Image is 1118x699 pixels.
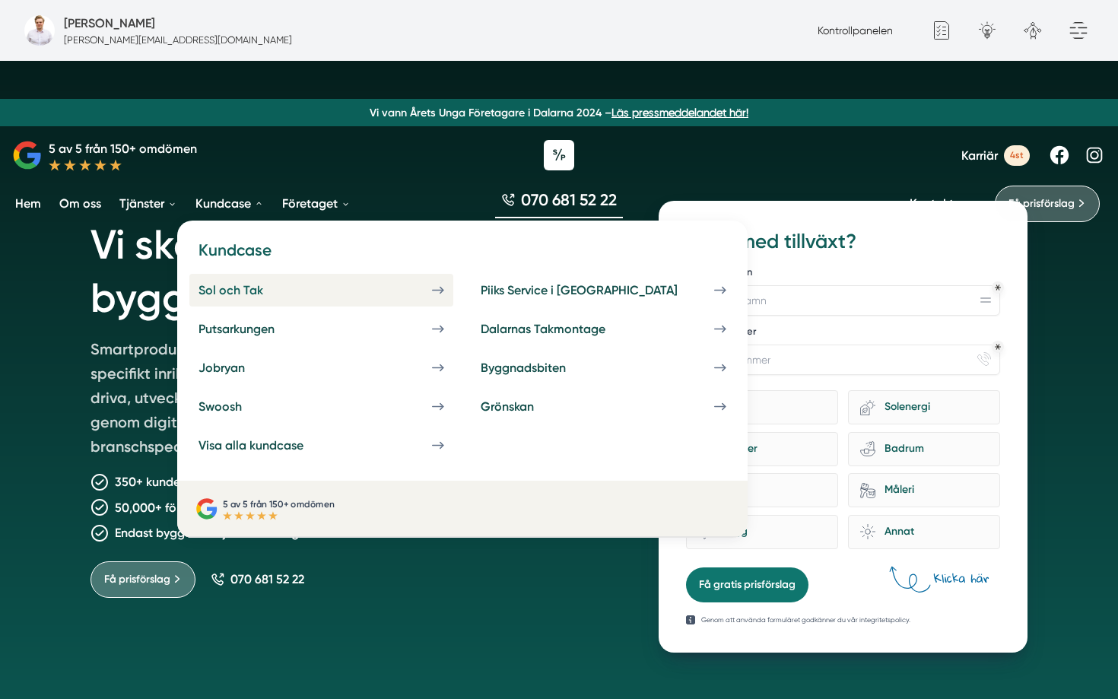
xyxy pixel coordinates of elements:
a: Visa alla kundcase [189,429,453,462]
a: Swoosh [189,390,453,423]
label: Telefonnummer [686,325,1000,342]
p: 50,000+ förfrågningar levererade [115,498,301,517]
a: Grönskan [472,390,735,423]
div: Sol och Tak [199,283,300,297]
p: Smartproduktion är ett entreprenörsdrivet bolag som är specifikt inriktade mot att hjälpa bygg- o... [91,337,529,465]
div: Piiks Service i [GEOGRAPHIC_DATA] [481,283,714,297]
a: Företaget [279,184,354,223]
a: Kontakta oss [910,196,983,211]
p: 5 av 5 från 150+ omdömen [223,497,334,511]
a: Jobryan [189,351,453,384]
a: Piiks Service i [GEOGRAPHIC_DATA] [472,274,735,307]
label: Företagsnamn [686,265,1000,282]
p: 350+ kunder nöjda kunder [115,472,261,491]
div: Visa alla kundcase [199,438,340,453]
h5: Administratör [64,14,155,33]
a: Byggnadsbiten [472,351,735,384]
p: Genom att använda formuläret godkänner du vår integritetspolicy. [701,615,910,625]
h1: Vi skapar tillväxt för bygg- och tjänsteföretag [91,201,622,337]
button: Få gratis prisförslag [686,567,808,602]
a: Om oss [56,184,104,223]
div: Dalarnas Takmontage [481,322,642,336]
a: Kundcase [192,184,267,223]
h4: Kundcase [189,239,735,273]
span: Karriär [961,148,998,163]
span: Få prisförslag [1008,195,1075,212]
h3: Hjälp med tillväxt? [686,228,1000,256]
div: Jobryan [199,361,281,375]
a: 070 681 52 22 [211,572,304,586]
div: Putsarkungen [199,322,311,336]
p: 5 av 5 från 150+ omdömen [49,139,197,158]
a: Tjänster [116,184,180,223]
a: Hem [12,184,44,223]
a: Få prisförslag [91,561,195,598]
a: Läs pressmeddelandet här! [611,106,748,119]
div: Byggnadsbiten [481,361,602,375]
div: Obligatoriskt [995,284,1001,291]
span: 4st [1004,145,1030,166]
p: [PERSON_NAME][EMAIL_ADDRESS][DOMAIN_NAME] [64,33,292,47]
div: Swoosh [199,399,278,414]
a: Få prisförslag [995,186,1100,222]
a: 070 681 52 22 [495,189,623,218]
a: Kontrollpanelen [818,24,893,37]
span: 070 681 52 22 [521,189,617,211]
a: Karriär 4st [961,145,1030,166]
a: Sol och Tak [189,274,453,307]
span: Få prisförslag [104,571,170,588]
a: Dalarnas Takmontage [472,313,735,345]
input: Företagsnamn [686,285,1000,316]
a: Putsarkungen [189,313,453,345]
div: Grönskan [481,399,570,414]
span: 070 681 52 22 [230,572,304,586]
div: Obligatoriskt [995,344,1001,350]
input: Telefonnummer [686,345,1000,375]
p: Endast bygg- och tjänsteföretag [115,523,299,542]
p: Vi vann Årets Unga Företagare i Dalarna 2024 – [6,105,1112,120]
img: foretagsbild-pa-smartproduktion-en-webbyraer-i-dalarnas-lan.jpg [24,15,55,46]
